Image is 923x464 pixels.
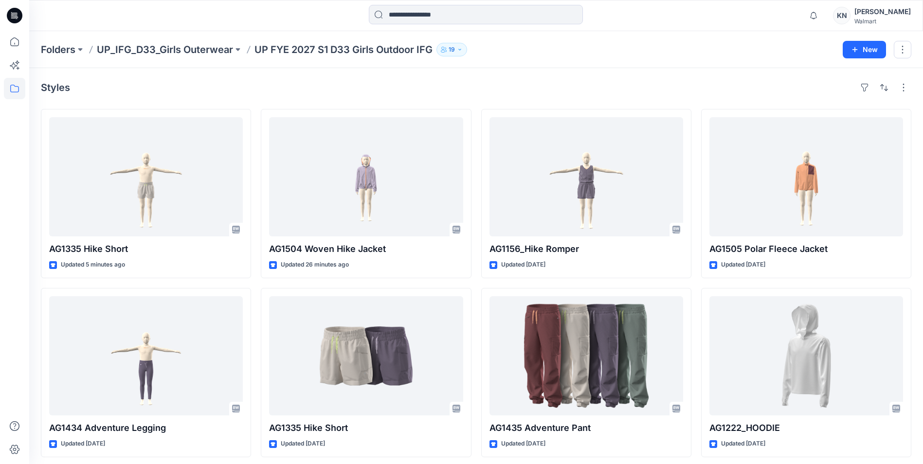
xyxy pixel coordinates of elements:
[49,296,243,415] a: AG1434 Adventure Legging
[281,260,349,270] p: Updated 26 minutes ago
[709,296,903,415] a: AG1222_HOODIE
[489,296,683,415] a: AG1435 Adventure Pant
[254,43,433,56] p: UP FYE 2027 S1 D33 Girls Outdoor IFG
[501,439,545,449] p: Updated [DATE]
[41,43,75,56] a: Folders
[61,439,105,449] p: Updated [DATE]
[709,117,903,236] a: AG1505 Polar Fleece Jacket
[709,421,903,435] p: AG1222_HOODIE
[269,117,463,236] a: AG1504 Woven Hike Jacket
[854,6,911,18] div: [PERSON_NAME]
[721,260,765,270] p: Updated [DATE]
[449,44,455,55] p: 19
[269,421,463,435] p: AG1335 Hike Short
[436,43,467,56] button: 19
[49,242,243,256] p: AG1335 Hike Short
[854,18,911,25] div: Walmart
[281,439,325,449] p: Updated [DATE]
[269,242,463,256] p: AG1504 Woven Hike Jacket
[489,117,683,236] a: AG1156_Hike Romper
[489,242,683,256] p: AG1156_Hike Romper
[41,82,70,93] h4: Styles
[269,296,463,415] a: AG1335 Hike Short
[501,260,545,270] p: Updated [DATE]
[61,260,125,270] p: Updated 5 minutes ago
[843,41,886,58] button: New
[489,421,683,435] p: AG1435 Adventure Pant
[709,242,903,256] p: AG1505 Polar Fleece Jacket
[833,7,851,24] div: KN
[721,439,765,449] p: Updated [DATE]
[97,43,233,56] a: UP_IFG_D33_Girls Outerwear
[49,117,243,236] a: AG1335 Hike Short
[49,421,243,435] p: AG1434 Adventure Legging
